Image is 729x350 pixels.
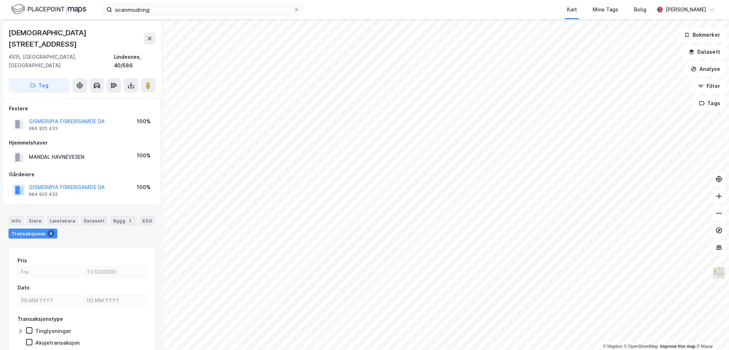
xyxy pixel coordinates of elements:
div: [DEMOGRAPHIC_DATA][STREET_ADDRESS] [9,27,144,50]
input: Søk på adresse, matrikkel, gårdeiere, leietakere eller personer [112,4,294,15]
button: Filter [692,79,726,93]
div: Bygg [110,216,137,226]
button: Analyse [685,62,726,76]
div: Dato [17,283,30,292]
div: Gårdeiere [9,170,155,179]
div: Transaksjonstype [17,315,63,323]
div: Tinglysninger [35,328,71,334]
button: Tags [693,96,726,110]
input: Fra [18,266,80,277]
div: Hjemmelshaver [9,139,155,147]
div: 100% [137,183,151,192]
iframe: Chat Widget [693,316,729,350]
a: OpenStreetMap [624,344,658,349]
input: Til 5200000 [84,266,146,277]
div: 2 [127,217,134,224]
img: Z [712,266,726,280]
div: Info [9,216,24,226]
button: Datasett [683,45,726,59]
a: Improve this map [660,344,696,349]
div: Eiere [26,216,44,226]
a: Mapbox [603,344,623,349]
div: 984 925 433 [29,192,58,197]
div: 100% [137,117,151,126]
input: DD.MM.YYYY [84,295,146,305]
div: MANDAL HAVNEVESEN [29,153,84,161]
div: Lindesnes, 40/586 [114,53,155,70]
button: Bokmerker [678,28,726,42]
div: Transaksjoner [9,229,57,239]
div: Festere [9,104,155,113]
div: Kontrollprogram for chat [693,316,729,350]
div: 4515, [GEOGRAPHIC_DATA], [GEOGRAPHIC_DATA] [9,53,114,70]
div: Kart [567,5,577,14]
div: Leietakere [47,216,78,226]
div: ESG [140,216,155,226]
button: Tag [9,78,70,93]
div: Bolig [634,5,646,14]
input: DD.MM.YYYY [18,295,80,305]
div: Aksjetransaksjon [35,339,80,346]
img: logo.f888ab2527a4732fd821a326f86c7f29.svg [11,3,86,16]
div: Pris [17,256,27,265]
div: 4 [47,230,54,237]
div: Mine Tags [593,5,618,14]
div: 984 925 433 [29,126,58,131]
div: 100% [137,151,151,160]
div: [PERSON_NAME] [666,5,706,14]
div: Datasett [81,216,108,226]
